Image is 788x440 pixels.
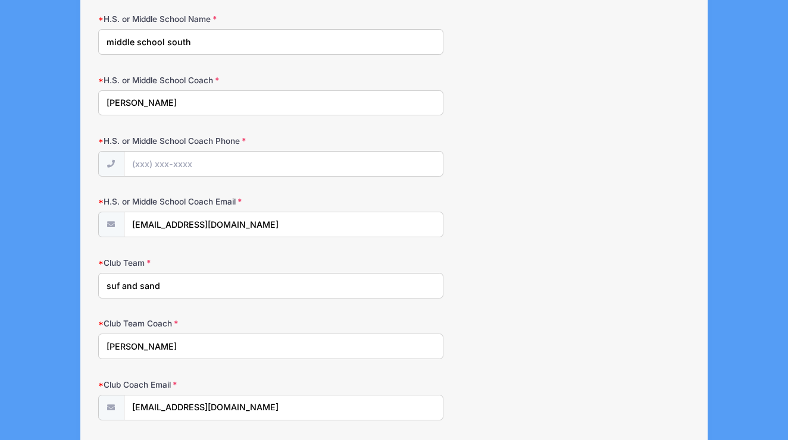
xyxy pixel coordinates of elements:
label: Club Team Coach [98,318,296,329]
label: H.S. or Middle School Name [98,13,296,25]
input: email@email.com [124,395,443,420]
label: Club Coach Email [98,379,296,391]
label: H.S. or Middle School Coach Email [98,196,296,208]
label: Club Team [98,257,296,269]
label: H.S. or Middle School Coach [98,74,296,86]
input: (xxx) xxx-xxxx [124,151,443,177]
label: H.S. or Middle School Coach Phone [98,135,296,147]
input: email@email.com [124,212,443,237]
